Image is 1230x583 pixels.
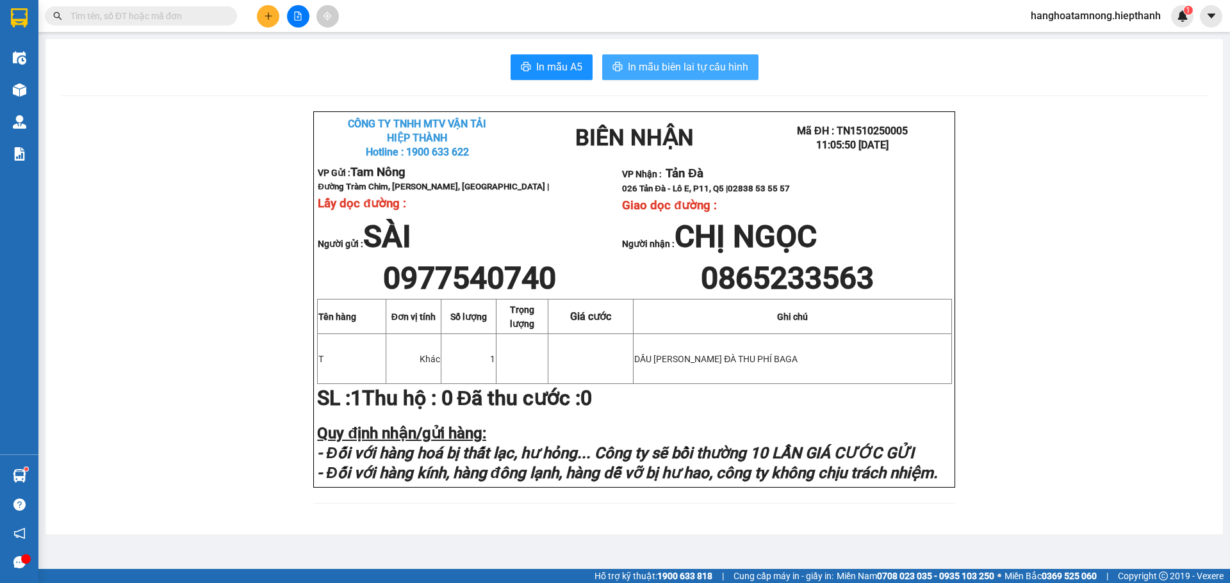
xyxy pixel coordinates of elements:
[1177,10,1188,22] img: icon-new-feature
[318,312,356,322] strong: Tên hàng
[316,5,339,28] button: aim
[602,54,758,80] button: printerIn mẫu biên lai tự cấu hình
[570,310,611,323] span: Giá cước
[383,260,556,296] span: 0977540740
[580,386,592,410] span: 0
[666,166,703,180] span: Tản Đà
[1159,571,1168,580] span: copyright
[701,260,874,296] span: 0865233563
[13,527,26,539] span: notification
[13,147,26,161] img: solution-icon
[622,239,817,249] strong: Người nhận :
[318,168,406,178] strong: VP Gửi :
[348,118,486,130] strong: CÔNG TY TNHH MTV VẬN TẢI
[612,61,623,74] span: printer
[24,467,28,471] sup: 1
[594,569,712,583] span: Hỗ trợ kỹ thuật:
[728,184,790,193] span: 02838 53 55 57
[634,354,798,364] span: DẦU [PERSON_NAME] ĐÀ THU PHÍ BAGA
[287,5,309,28] button: file-add
[317,464,938,482] strong: - Đối với hàng kính, hàng đông lạnh, hàng dễ vỡ bị hư hao, công ty không chịu trách nhiệm.
[4,77,49,102] strong: SL :
[441,386,453,410] span: 0
[387,132,447,144] strong: HIỆP THÀNH
[366,146,469,158] span: Hotline : 1900 633 622
[317,424,486,442] strong: Quy định nhận/gửi hàng:
[362,386,436,410] strong: Thu hộ :
[318,354,324,364] span: T
[511,54,593,80] button: printerIn mẫu A5
[622,198,716,212] span: Giao dọc đường :
[1106,569,1108,583] span: |
[622,184,790,193] span: 026 Tản Đà - Lô E, P11, Q5 |
[536,59,582,75] span: In mẫu A5
[1021,8,1171,24] span: hanghoatamnong.hiepthanh
[628,59,748,75] span: In mẫu biên lai tự cấu hình
[179,43,192,55] span: GT
[575,125,694,150] strong: BIÊN NHẬN
[128,77,336,102] span: Đã thu cước :
[510,305,534,329] span: Trọng lượng
[997,573,1001,579] span: ⚪️
[317,444,914,462] strong: - Đối với hàng hoá bị thất lạc, hư hỏng... Công ty sẽ bồi thường 10 LẦN GIÁ CƯỚC GỬI
[734,569,833,583] span: Cung cấp máy in - giấy in:
[11,8,28,28] img: logo-vxr
[53,12,62,20] span: search
[13,83,26,97] img: warehouse-icon
[490,354,495,364] span: 1
[49,77,123,102] strong: Thu hộ :
[70,9,222,23] input: Tìm tên, số ĐT hoặc mã đơn
[1184,6,1193,15] sup: 1
[134,1,175,13] span: Giá cước
[13,556,26,568] span: message
[441,386,597,410] span: Đã thu cước :
[877,571,994,581] strong: 0708 023 035 - 0935 103 250
[1206,10,1217,22] span: caret-down
[13,51,26,65] img: warehouse-icon
[5,43,28,55] span: THƯ
[521,61,531,74] span: printer
[13,115,26,129] img: warehouse-icon
[318,239,411,249] strong: Người gửi :
[257,5,279,28] button: plus
[1186,6,1190,15] span: 1
[317,386,362,410] strong: SL :
[1004,569,1097,583] span: Miền Bắc
[13,499,26,511] span: question-circle
[450,312,487,322] span: Số lượng
[797,125,908,137] span: Mã ĐH : TN1510250005
[13,469,26,483] img: warehouse-icon
[722,569,724,583] span: |
[816,139,889,151] span: 11:05:50 [DATE]
[837,569,994,583] span: Miền Nam
[622,169,703,179] strong: VP Nhận :
[675,218,817,255] span: CHỊ NGỌC
[264,12,273,20] span: plus
[48,43,71,55] span: Khác
[657,571,712,581] strong: 1900 633 818
[95,43,101,55] span: 1
[128,77,140,102] span: 0
[363,218,411,255] span: SÀI
[318,196,406,211] span: Lấy dọc đường :
[420,354,440,364] span: Khác
[777,312,808,322] strong: Ghi chú
[323,12,332,20] span: aim
[1042,571,1097,581] strong: 0369 525 060
[1200,5,1222,28] button: caret-down
[350,165,406,179] span: Tam Nông
[350,386,362,410] span: 1
[318,182,549,191] span: Đường Tràm Chim, [PERSON_NAME], [GEOGRAPHIC_DATA] |
[293,12,302,20] span: file-add
[148,43,177,55] span: 30000
[37,77,49,102] span: 1
[391,312,436,322] strong: Đơn vị tính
